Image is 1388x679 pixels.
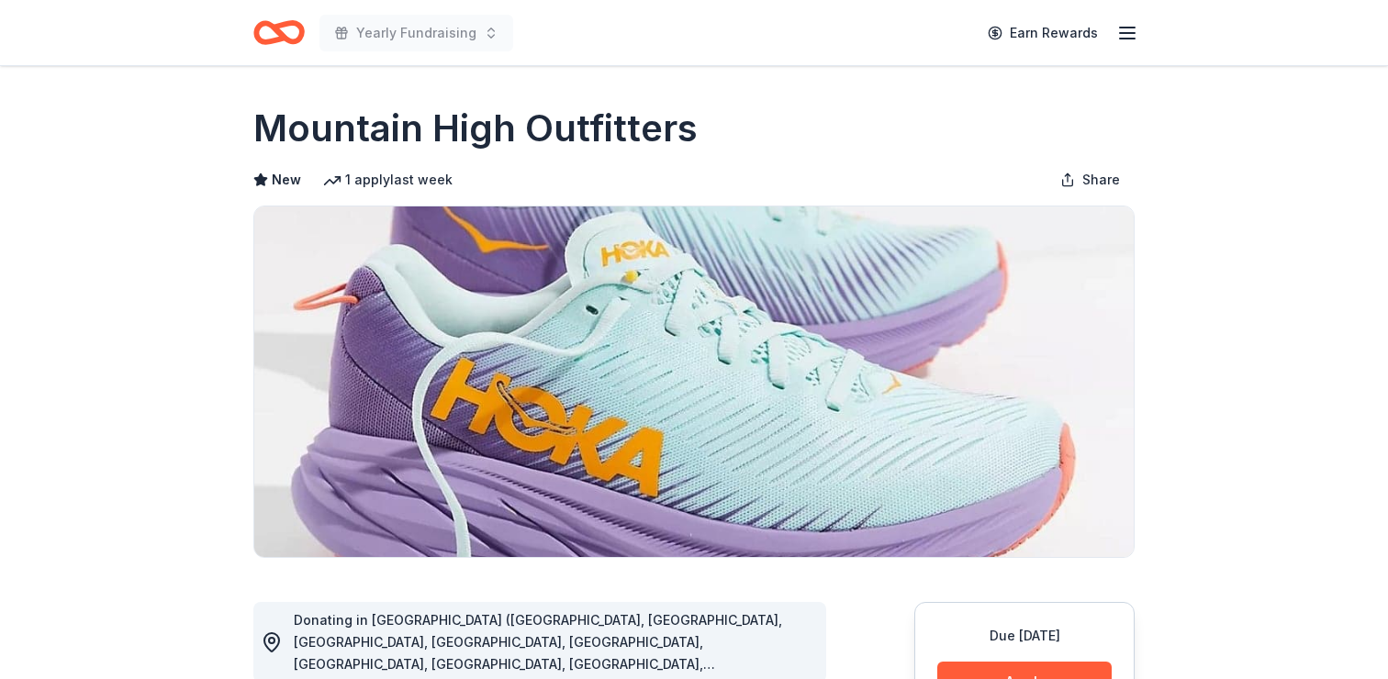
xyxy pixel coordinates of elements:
div: 1 apply last week [323,169,453,191]
button: Yearly Fundraising [319,15,513,51]
a: Home [253,11,305,54]
a: Earn Rewards [977,17,1109,50]
button: Share [1046,161,1135,198]
span: New [272,169,301,191]
div: Due [DATE] [937,625,1112,647]
span: Yearly Fundraising [356,22,476,44]
h1: Mountain High Outfitters [253,103,698,154]
img: Image for Mountain High Outfitters [254,206,1134,557]
span: Share [1082,169,1120,191]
